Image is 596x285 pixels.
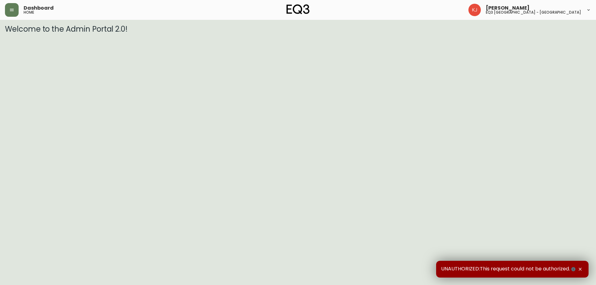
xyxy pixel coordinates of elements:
[468,4,481,16] img: 24a625d34e264d2520941288c4a55f8e
[287,4,309,14] img: logo
[24,11,34,14] h5: home
[486,6,530,11] span: [PERSON_NAME]
[486,11,581,14] h5: eq3 [GEOGRAPHIC_DATA] - [GEOGRAPHIC_DATA]
[5,25,591,33] h3: Welcome to the Admin Portal 2.0!
[24,6,54,11] span: Dashboard
[441,266,577,273] span: UNAUTHORIZED:This request could not be authorized.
